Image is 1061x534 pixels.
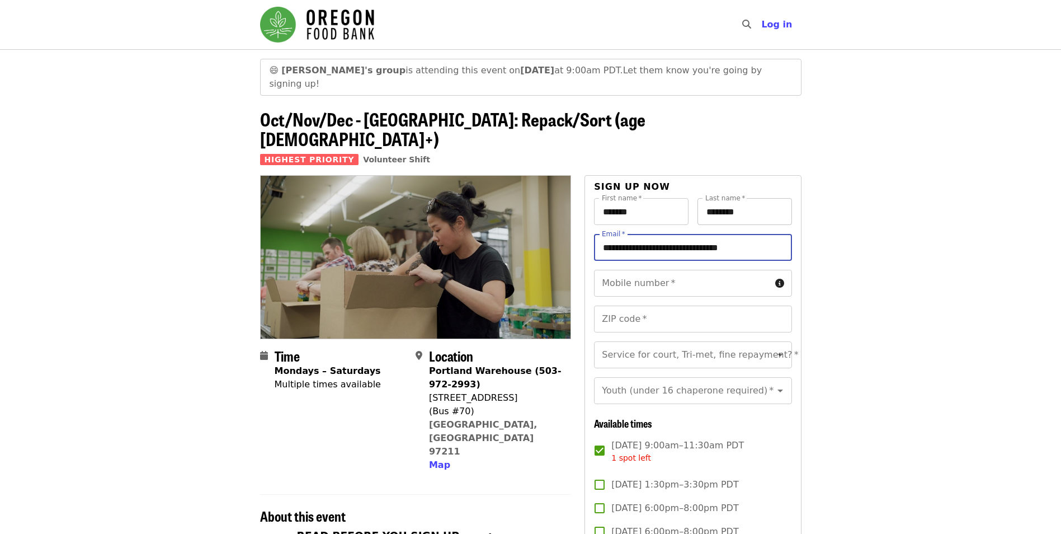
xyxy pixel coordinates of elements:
[429,391,562,405] div: [STREET_ADDRESS]
[261,176,571,338] img: Oct/Nov/Dec - Portland: Repack/Sort (age 8+) organized by Oregon Food Bank
[602,195,642,202] label: First name
[611,478,738,491] span: [DATE] 1:30pm–3:30pm PDT
[761,19,792,30] span: Log in
[429,458,450,472] button: Map
[429,346,473,366] span: Location
[275,346,300,366] span: Time
[429,419,537,457] a: [GEOGRAPHIC_DATA], [GEOGRAPHIC_DATA] 97211
[742,19,751,30] i: search icon
[705,195,745,202] label: Last name
[594,416,652,430] span: Available times
[260,106,645,152] span: Oct/Nov/Dec - [GEOGRAPHIC_DATA]: Repack/Sort (age [DEMOGRAPHIC_DATA]+)
[611,453,651,462] span: 1 spot left
[416,350,422,361] i: map-marker-alt icon
[772,347,788,363] button: Open
[611,502,738,515] span: [DATE] 6:00pm–8:00pm PDT
[260,506,346,526] span: About this event
[594,198,689,225] input: First name
[602,231,625,237] label: Email
[594,181,670,192] span: Sign up now
[260,7,374,43] img: Oregon Food Bank - Home
[281,65,623,76] span: is attending this event on at 9:00am PDT.
[594,306,791,332] input: ZIP code
[758,11,767,38] input: Search
[772,383,788,399] button: Open
[429,405,562,418] div: (Bus #70)
[594,270,770,297] input: Mobile number
[260,154,359,165] span: Highest Priority
[752,13,801,36] button: Log in
[697,198,792,225] input: Last name
[275,366,381,376] strong: Mondays – Saturdays
[429,460,450,470] span: Map
[270,65,279,76] span: grinning face emoji
[594,234,791,261] input: Email
[429,366,562,390] strong: Portland Warehouse (503-972-2993)
[775,278,784,289] i: circle-info icon
[520,65,554,76] strong: [DATE]
[260,350,268,361] i: calendar icon
[363,155,430,164] a: Volunteer Shift
[275,378,381,391] div: Multiple times available
[611,439,744,464] span: [DATE] 9:00am–11:30am PDT
[281,65,405,76] strong: [PERSON_NAME]'s group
